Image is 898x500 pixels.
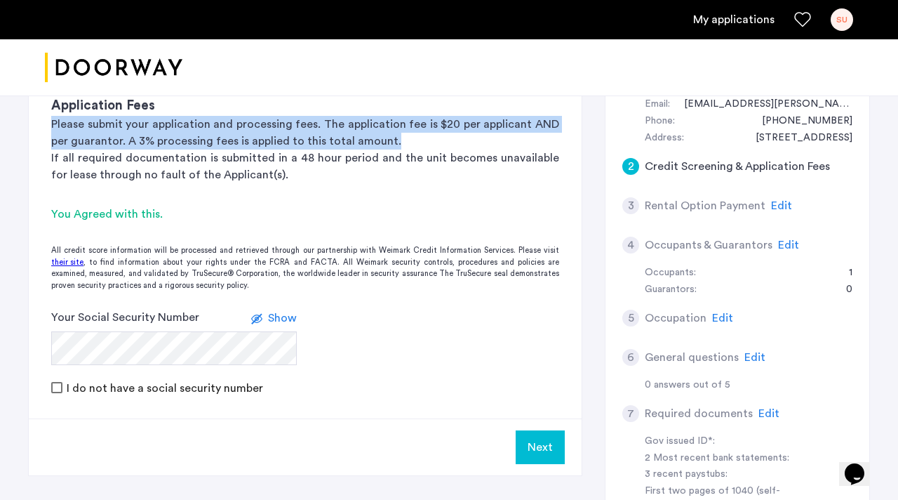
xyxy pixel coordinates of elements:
[51,116,559,150] p: Please submit your application and processing fees. The application fee is $20 per applicant AND ...
[51,309,199,326] label: Your Social Security Number
[645,237,772,254] h5: Occupants & Guarantors
[645,282,697,298] div: Guarantors:
[744,352,765,363] span: Edit
[51,257,83,269] a: their site
[835,265,852,282] div: 1
[51,96,559,116] h3: Application Fees
[645,130,684,147] div: Address:
[832,282,852,298] div: 0
[712,312,733,324] span: Edit
[831,8,853,31] div: SU
[622,310,639,327] div: 5
[645,450,822,467] div: 2 Most recent bank statements:
[645,158,830,175] h5: Credit Screening & Application Fees
[45,41,182,94] img: logo
[51,206,559,223] div: You Agreed with this.
[771,200,792,211] span: Edit
[742,130,852,147] div: 45 Wall Street, #516
[645,349,739,366] h5: General questions
[645,405,753,422] h5: Required documents
[622,405,639,422] div: 7
[748,113,852,130] div: +15414192838
[839,444,884,486] iframe: chat widget
[45,41,182,94] a: Cazamio logo
[622,158,639,175] div: 2
[645,265,696,282] div: Occupants:
[268,312,297,324] span: Show
[778,239,799,251] span: Edit
[645,377,852,394] div: 0 answers out of 5
[794,11,811,28] a: Favorites
[29,245,582,291] div: All credit score information will be processed and retrieved through our partnership with Weimark...
[516,430,565,464] button: Next
[622,237,639,254] div: 4
[645,433,822,450] div: Gov issued ID*:
[645,197,765,214] h5: Rental Option Payment
[693,11,775,28] a: My application
[670,96,852,113] div: saige.r.ullman@gmail.com
[622,349,639,366] div: 6
[645,466,822,483] div: 3 recent paystubs:
[645,113,675,130] div: Phone:
[645,96,670,113] div: Email:
[64,383,263,394] label: I do not have a social security number
[622,197,639,214] div: 3
[51,150,559,183] p: If all required documentation is submitted in a 48 hour period and the unit becomes unavailable f...
[645,310,706,327] h5: Occupation
[758,408,779,419] span: Edit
